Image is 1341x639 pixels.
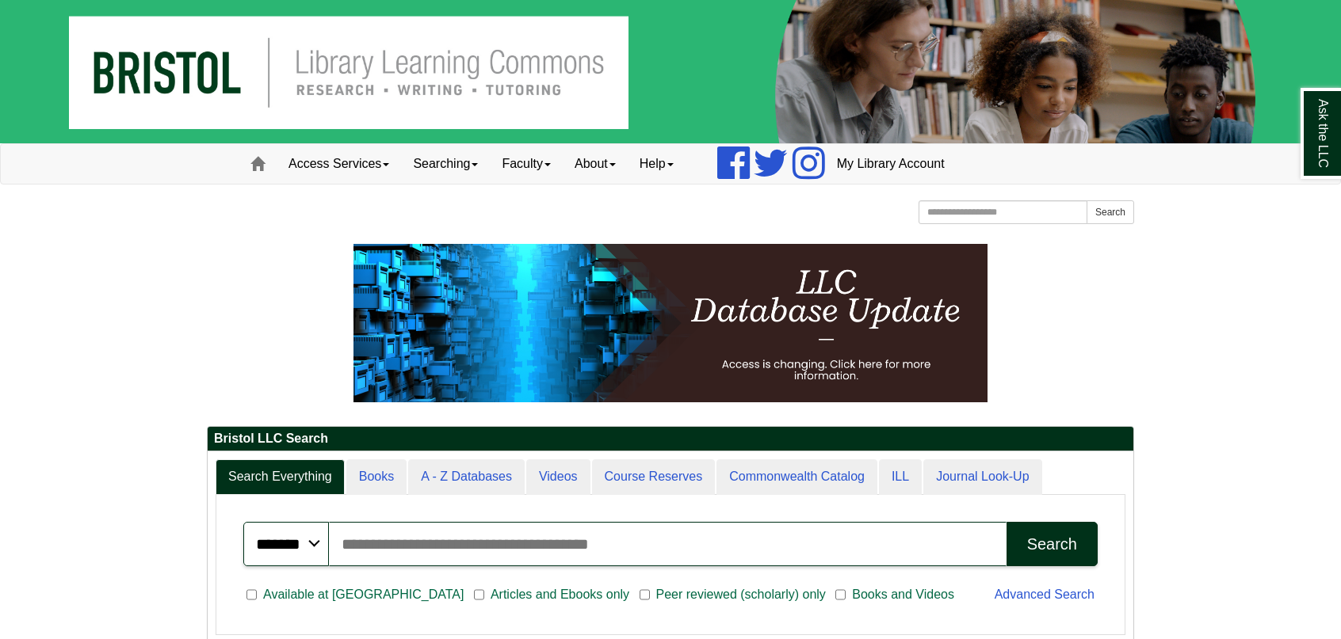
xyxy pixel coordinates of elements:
img: HTML tutorial [353,244,988,402]
a: Commonwealth Catalog [716,459,877,495]
a: Faculty [490,144,563,184]
span: Peer reviewed (scholarly) only [650,585,832,604]
a: About [563,144,628,184]
input: Available at [GEOGRAPHIC_DATA] [246,588,257,602]
a: Videos [526,459,590,495]
a: Search Everything [216,459,345,495]
a: A - Z Databases [408,459,525,495]
a: Searching [401,144,490,184]
div: Search [1027,535,1077,553]
a: Course Reserves [592,459,716,495]
a: Books [346,459,407,495]
span: Articles and Ebooks only [484,585,636,604]
button: Search [1087,200,1134,224]
a: ILL [879,459,922,495]
a: My Library Account [825,144,957,184]
a: Access Services [277,144,401,184]
input: Articles and Ebooks only [474,588,484,602]
input: Peer reviewed (scholarly) only [640,588,650,602]
input: Books and Videos [835,588,846,602]
span: Books and Videos [846,585,961,604]
a: Advanced Search [995,588,1095,601]
a: Journal Look-Up [923,459,1041,495]
span: Available at [GEOGRAPHIC_DATA] [257,585,470,604]
button: Search [1007,522,1098,566]
a: Help [628,144,686,184]
h2: Bristol LLC Search [208,427,1133,451]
